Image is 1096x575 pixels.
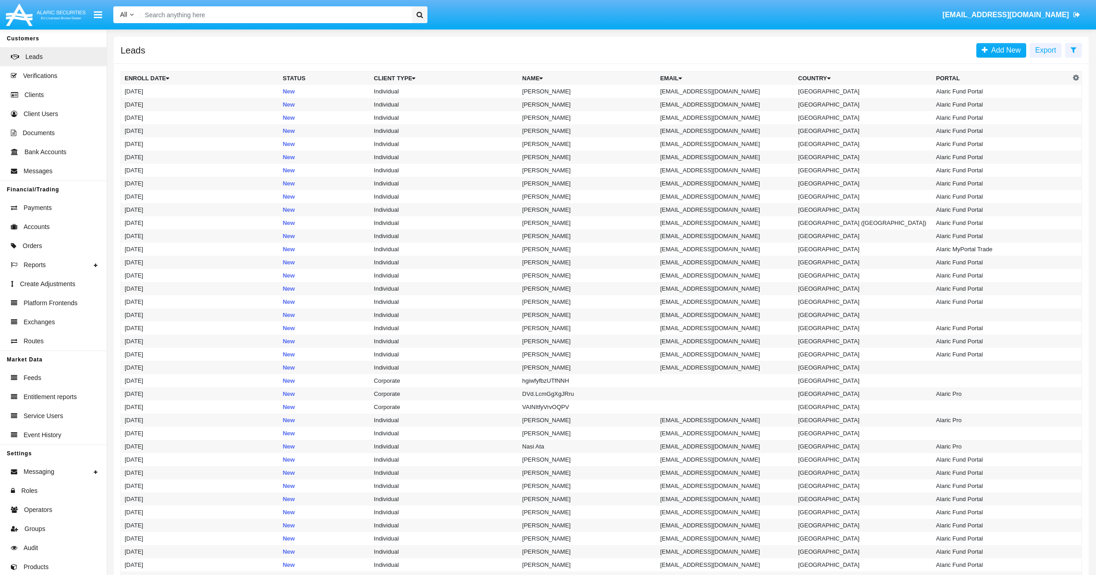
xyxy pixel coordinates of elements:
[24,562,48,572] span: Products
[656,85,794,98] td: [EMAIL_ADDRESS][DOMAIN_NAME]
[656,164,794,177] td: [EMAIL_ADDRESS][DOMAIN_NAME]
[656,151,794,164] td: [EMAIL_ADDRESS][DOMAIN_NAME]
[656,98,794,111] td: [EMAIL_ADDRESS][DOMAIN_NAME]
[24,109,58,119] span: Client Users
[932,453,1070,466] td: Alaric Fund Portal
[121,203,279,216] td: [DATE]
[656,111,794,124] td: [EMAIL_ADDRESS][DOMAIN_NAME]
[656,479,794,492] td: [EMAIL_ADDRESS][DOMAIN_NAME]
[121,124,279,137] td: [DATE]
[279,348,370,361] td: New
[656,137,794,151] td: [EMAIL_ADDRESS][DOMAIN_NAME]
[121,98,279,111] td: [DATE]
[24,222,50,232] span: Accounts
[370,243,519,256] td: Individual
[932,519,1070,532] td: Alaric Fund Portal
[370,400,519,414] td: Corporate
[656,124,794,137] td: [EMAIL_ADDRESS][DOMAIN_NAME]
[519,229,656,243] td: [PERSON_NAME]
[519,335,656,348] td: [PERSON_NAME]
[21,486,38,496] span: Roles
[795,492,932,506] td: [GEOGRAPHIC_DATA]
[519,295,656,308] td: [PERSON_NAME]
[370,72,519,85] th: Client Type
[519,427,656,440] td: [PERSON_NAME]
[519,203,656,216] td: [PERSON_NAME]
[932,440,1070,453] td: Alaric Pro
[656,177,794,190] td: [EMAIL_ADDRESS][DOMAIN_NAME]
[141,6,409,23] input: Search
[656,229,794,243] td: [EMAIL_ADDRESS][DOMAIN_NAME]
[24,392,77,402] span: Entitlement reports
[795,295,932,308] td: [GEOGRAPHIC_DATA]
[279,72,370,85] th: Status
[121,466,279,479] td: [DATE]
[519,532,656,545] td: [PERSON_NAME]
[795,111,932,124] td: [GEOGRAPHIC_DATA]
[656,322,794,335] td: [EMAIL_ADDRESS][DOMAIN_NAME]
[795,479,932,492] td: [GEOGRAPHIC_DATA]
[656,545,794,558] td: [EMAIL_ADDRESS][DOMAIN_NAME]
[24,430,61,440] span: Event History
[121,374,279,387] td: [DATE]
[932,177,1070,190] td: Alaric Fund Portal
[795,203,932,216] td: [GEOGRAPHIC_DATA]
[370,374,519,387] td: Corporate
[932,256,1070,269] td: Alaric Fund Portal
[656,506,794,519] td: [EMAIL_ADDRESS][DOMAIN_NAME]
[370,216,519,229] td: Individual
[519,322,656,335] td: [PERSON_NAME]
[370,124,519,137] td: Individual
[932,532,1070,545] td: Alaric Fund Portal
[976,43,1026,58] a: Add New
[519,243,656,256] td: [PERSON_NAME]
[519,177,656,190] td: [PERSON_NAME]
[121,216,279,229] td: [DATE]
[370,190,519,203] td: Individual
[370,519,519,532] td: Individual
[121,229,279,243] td: [DATE]
[932,269,1070,282] td: Alaric Fund Portal
[932,387,1070,400] td: Alaric Pro
[279,387,370,400] td: New
[121,177,279,190] td: [DATE]
[519,558,656,571] td: [PERSON_NAME]
[121,190,279,203] td: [DATE]
[932,243,1070,256] td: Alaric MyPortal Trade
[1030,43,1062,58] button: Export
[519,216,656,229] td: [PERSON_NAME]
[279,190,370,203] td: New
[370,111,519,124] td: Individual
[23,128,55,138] span: Documents
[795,72,932,85] th: Country
[370,414,519,427] td: Individual
[795,269,932,282] td: [GEOGRAPHIC_DATA]
[795,190,932,203] td: [GEOGRAPHIC_DATA]
[795,308,932,322] td: [GEOGRAPHIC_DATA]
[279,492,370,506] td: New
[121,295,279,308] td: [DATE]
[370,387,519,400] td: Corporate
[795,532,932,545] td: [GEOGRAPHIC_DATA]
[795,558,932,571] td: [GEOGRAPHIC_DATA]
[932,98,1070,111] td: Alaric Fund Portal
[932,282,1070,295] td: Alaric Fund Portal
[519,85,656,98] td: [PERSON_NAME]
[656,295,794,308] td: [EMAIL_ADDRESS][DOMAIN_NAME]
[370,335,519,348] td: Individual
[279,177,370,190] td: New
[795,335,932,348] td: [GEOGRAPHIC_DATA]
[24,411,63,421] span: Service Users
[370,479,519,492] td: Individual
[656,335,794,348] td: [EMAIL_ADDRESS][DOMAIN_NAME]
[795,216,932,229] td: [GEOGRAPHIC_DATA] ([GEOGRAPHIC_DATA])
[370,98,519,111] td: Individual
[121,519,279,532] td: [DATE]
[121,308,279,322] td: [DATE]
[370,558,519,571] td: Individual
[795,466,932,479] td: [GEOGRAPHIC_DATA]
[942,11,1069,19] span: [EMAIL_ADDRESS][DOMAIN_NAME]
[279,111,370,124] td: New
[121,506,279,519] td: [DATE]
[932,190,1070,203] td: Alaric Fund Portal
